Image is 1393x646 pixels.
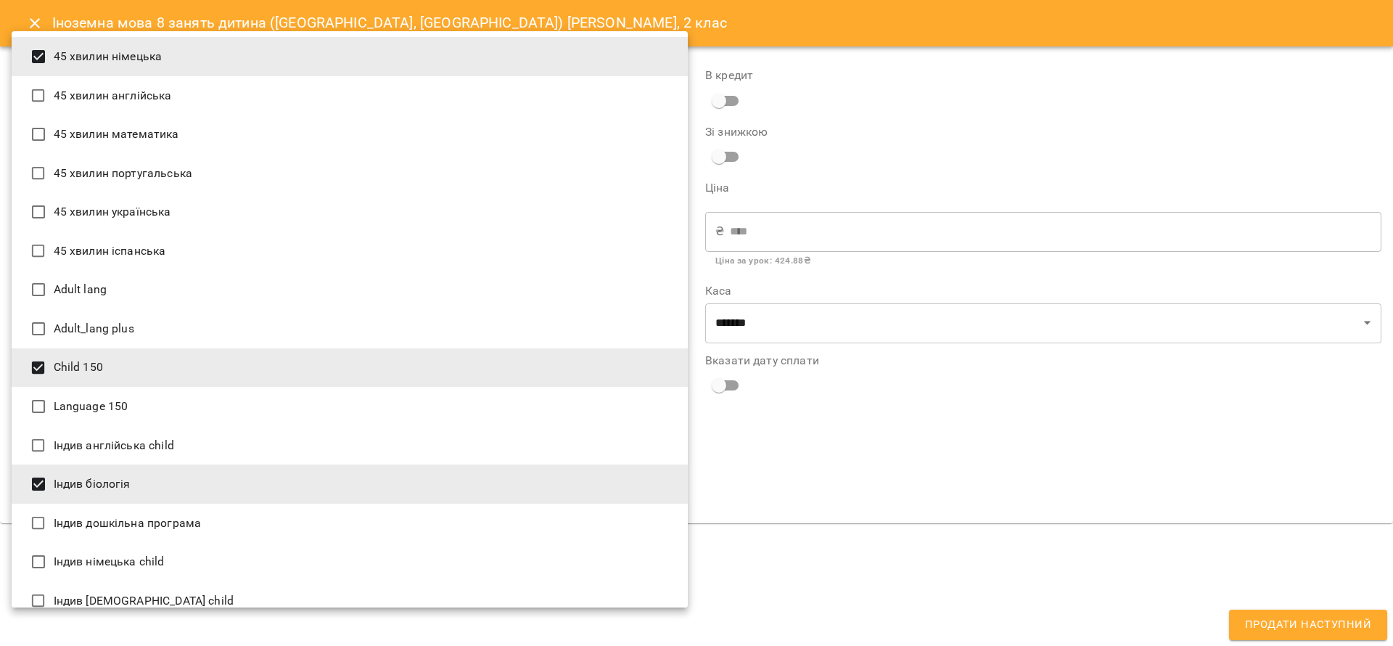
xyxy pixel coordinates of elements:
[12,76,688,115] li: 45 хвилин англійська
[12,192,688,232] li: 45 хвилин українська
[12,37,688,76] li: 45 хвилин німецька
[12,115,688,154] li: 45 хвилин математика
[12,387,688,426] li: Language 150
[12,154,688,193] li: 45 хвилин португальська
[12,270,688,309] li: Adult lang
[12,309,688,348] li: Adult_lang plus
[12,232,688,271] li: 45 хвилин іспанська
[12,581,688,621] li: Індив [DEMOGRAPHIC_DATA] child
[12,426,688,465] li: Індив англійська child
[12,348,688,388] li: Child 150
[12,504,688,543] li: Індив дошкільна програма
[12,465,688,504] li: Індив біологія
[12,542,688,581] li: Індив німецька child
